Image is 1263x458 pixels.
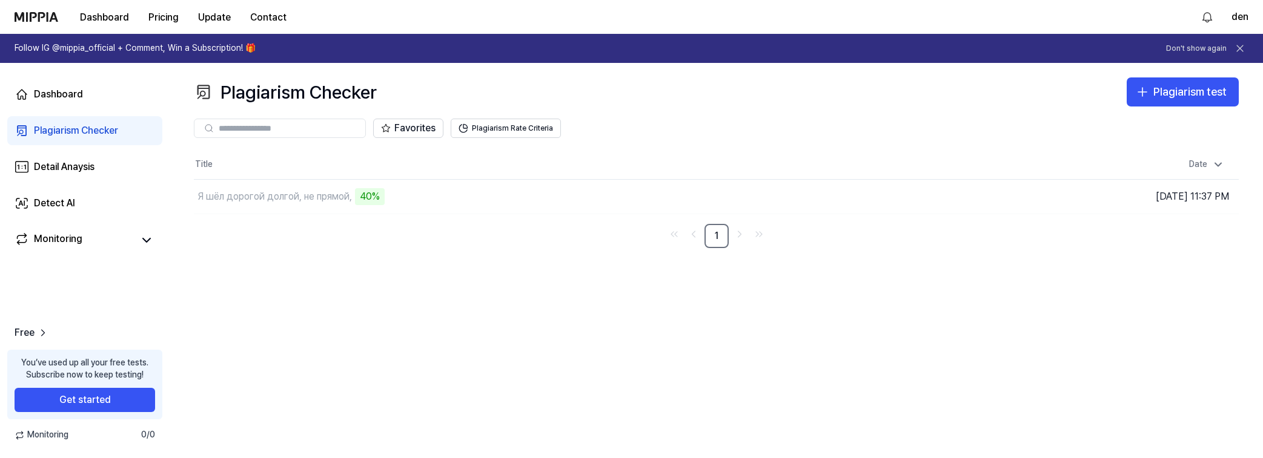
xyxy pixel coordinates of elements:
div: Dashboard [34,87,83,102]
span: Free [15,326,35,340]
div: Date [1184,155,1229,174]
h1: Follow IG @mippia_official + Comment, Win a Subscription! 🎁 [15,42,256,54]
button: Dashboard [70,5,139,30]
a: Detail Anaysis [7,152,162,182]
span: Monitoring [15,429,68,441]
div: Plagiarism Checker [34,123,118,138]
div: You’ve used up all your free tests. Subscribe now to keep testing! [21,357,148,381]
button: Don't show again [1166,44,1227,54]
a: Detect AI [7,189,162,218]
a: Free [15,326,49,340]
a: Update [188,1,240,34]
div: Monitoring [34,232,82,249]
button: Favorites [373,119,443,138]
div: Detect AI [34,196,75,211]
div: Detail Anaysis [34,160,94,174]
a: 1 [704,224,729,248]
button: Pricing [139,5,188,30]
img: logo [15,12,58,22]
a: Plagiarism Checker [7,116,162,145]
button: Update [188,5,240,30]
div: 40% [355,188,385,205]
div: Я шёл дорогой долгой, не прямой, [197,189,352,204]
button: Contact [240,5,296,30]
a: Go to previous page [685,226,702,243]
button: Plagiarism test [1127,77,1239,106]
a: Dashboard [7,80,162,109]
div: Plagiarism test [1153,83,1227,101]
button: Plagiarism Rate Criteria [451,119,561,138]
nav: pagination [194,224,1239,248]
span: 0 / 0 [141,429,155,441]
button: Get started [15,388,155,412]
img: 알림 [1200,10,1215,24]
a: Go to first page [666,226,683,243]
a: Go to last page [751,226,767,243]
a: Go to next page [731,226,748,243]
th: Title [194,150,978,179]
div: Plagiarism Checker [194,77,377,106]
button: den [1232,10,1248,24]
a: Monitoring [15,232,133,249]
td: [DATE] 11:37 PM [978,179,1239,214]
